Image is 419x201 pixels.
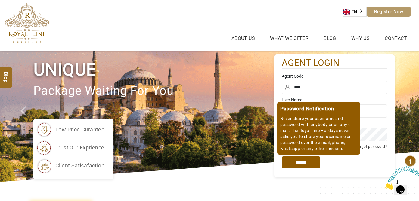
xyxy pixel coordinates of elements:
li: client satisafaction [36,158,104,173]
label: Agent Code [282,73,387,79]
span: 1 [2,2,5,7]
a: Why Us [350,34,371,43]
a: What we Offer [268,34,310,43]
img: The Royal Line Holidays [5,3,49,43]
a: Register Now [367,7,411,17]
h1: Unique [33,58,274,81]
div: Language [343,7,367,17]
li: low price gurantee [36,122,104,137]
a: Check next image [398,51,419,182]
li: trust our exprience [36,140,104,155]
a: Contact [383,34,408,43]
h2: agent login [282,57,387,69]
a: Check next prev [13,51,34,182]
iframe: chat widget [382,163,419,192]
a: About Us [230,34,256,43]
a: Blog [322,34,338,43]
a: Forgot password? [356,145,387,149]
aside: Language selected: English [343,7,367,17]
p: package waiting for you [33,81,274,101]
a: EN [343,7,366,16]
label: Remember me [288,145,312,149]
label: User Name [282,97,387,103]
span: Blog [2,72,10,77]
label: Password [282,121,387,127]
img: Chat attention grabber [2,2,40,26]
